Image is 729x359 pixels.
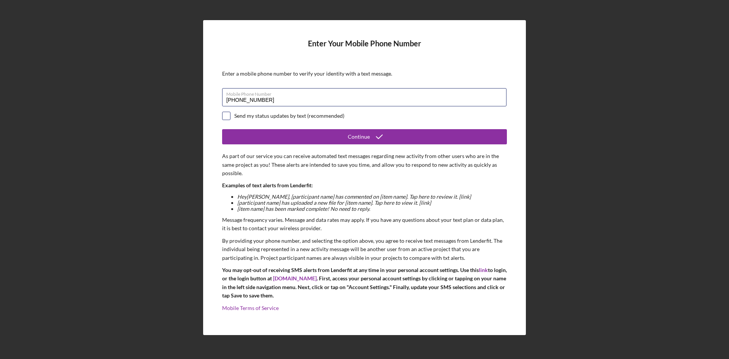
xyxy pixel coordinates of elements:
h4: Enter Your Mobile Phone Number [222,39,507,59]
a: [DOMAIN_NAME] [273,275,317,282]
a: Mobile Terms of Service [222,305,279,311]
div: Continue [348,129,370,144]
p: Examples of text alerts from Lenderfit: [222,181,507,190]
li: [item name] has been marked complete! No need to reply. [237,206,507,212]
p: You may opt-out of receiving SMS alerts from Lenderfit at any time in your personal account setti... [222,266,507,300]
label: Mobile Phone Number [226,89,507,97]
a: link [479,267,488,273]
p: As part of our service you can receive automated text messages regarding new activity from other ... [222,152,507,177]
button: Continue [222,129,507,144]
p: By providing your phone number, and selecting the option above, you agree to receive text message... [222,237,507,262]
p: Message frequency varies. Message and data rates may apply. If you have any questions about your ... [222,216,507,233]
div: Enter a mobile phone number to verify your identity with a text message. [222,71,507,77]
li: Hey [PERSON_NAME] , [participant name] has commented on [item name]. Tap here to review it. [link] [237,194,507,200]
div: Send my status updates by text (recommended) [234,113,344,119]
li: [participant name] has uploaded a new file for [item name]. Tap here to view it. [link] [237,200,507,206]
